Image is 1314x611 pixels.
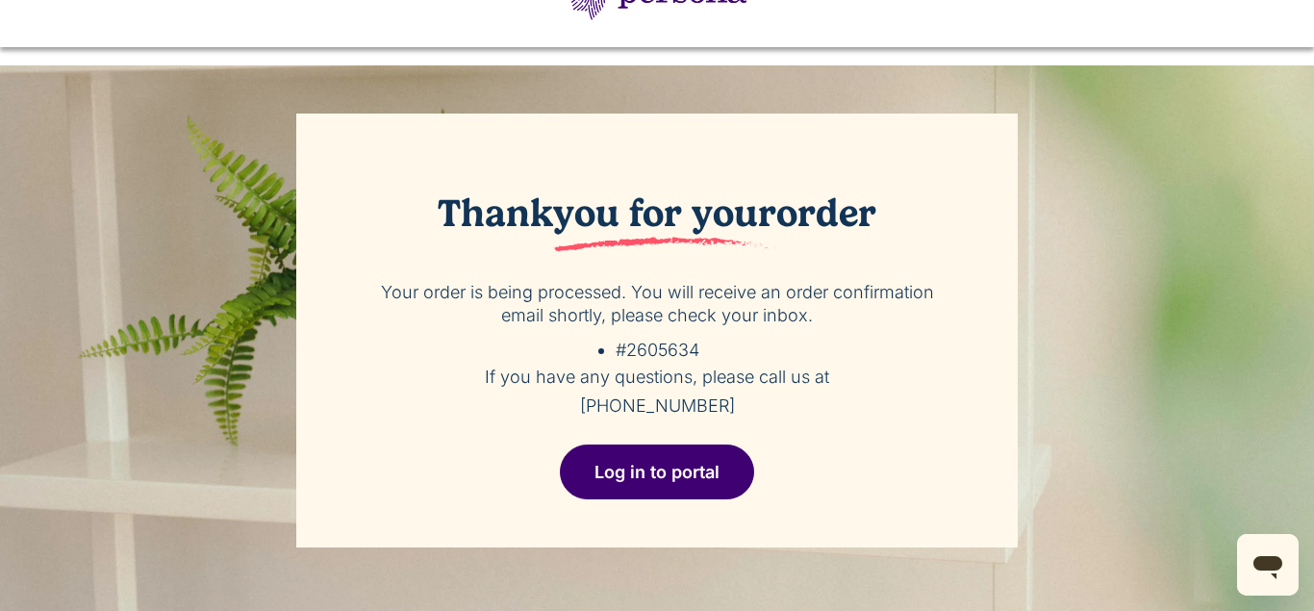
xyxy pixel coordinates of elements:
iframe: Button to launch messaging window [1237,534,1299,596]
h5: If you have any questions, please call us at [PHONE_NUMBER] [364,363,950,420]
span: you for your [553,191,776,252]
a: Log in to portal [560,445,754,499]
h2: Thank order [364,191,950,252]
p: Your order is being processed. You will receive an order confirmation email shortly, please check... [364,281,950,327]
span: #2605634 [616,340,699,360]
